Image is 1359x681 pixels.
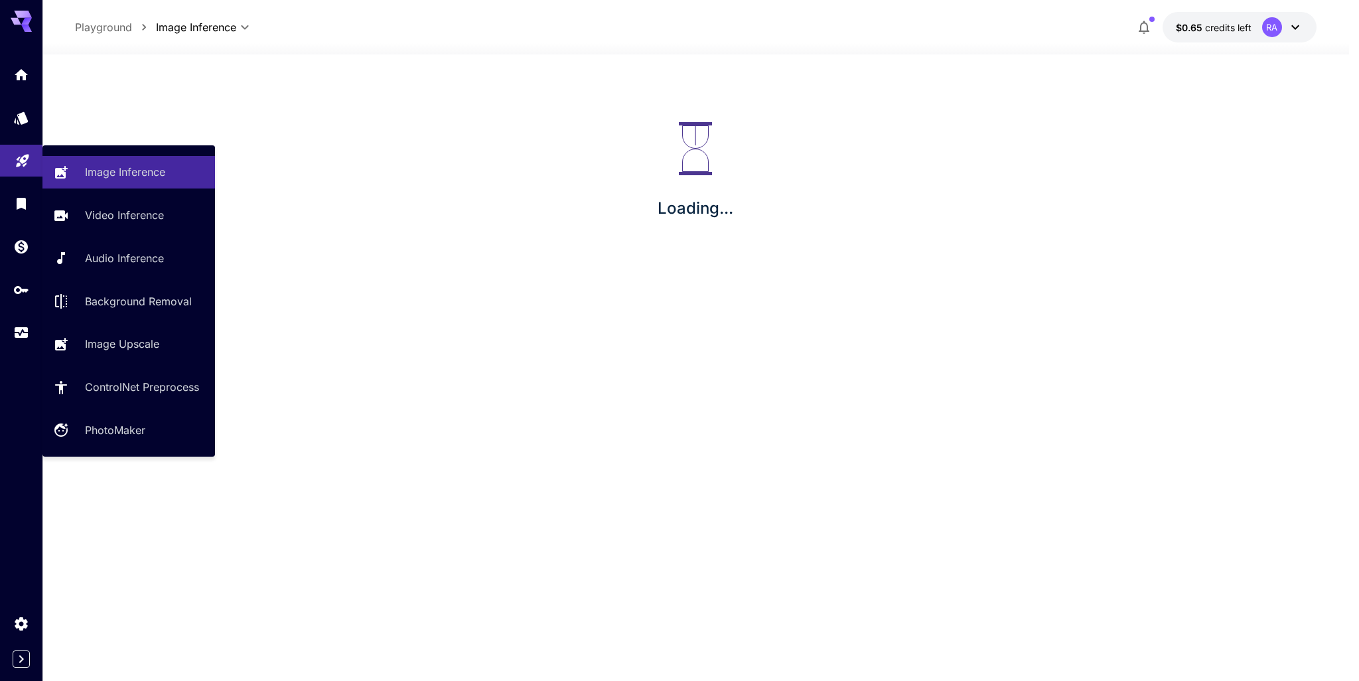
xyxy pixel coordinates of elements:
[42,285,215,317] a: Background Removal
[13,66,29,83] div: Home
[85,422,145,438] p: PhotoMaker
[85,336,159,352] p: Image Upscale
[13,281,29,298] div: API Keys
[13,238,29,255] div: Wallet
[85,207,164,223] p: Video Inference
[13,110,29,126] div: Models
[75,19,132,35] p: Playground
[658,196,733,220] p: Loading...
[42,199,215,232] a: Video Inference
[1176,22,1205,33] span: $0.65
[42,328,215,360] a: Image Upscale
[1205,22,1252,33] span: credits left
[75,19,156,35] nav: breadcrumb
[42,371,215,404] a: ControlNet Preprocess
[13,325,29,341] div: Usage
[13,615,29,632] div: Settings
[13,650,30,668] button: Expand sidebar
[156,19,236,35] span: Image Inference
[42,414,215,447] a: PhotoMaker
[42,156,215,189] a: Image Inference
[42,242,215,275] a: Audio Inference
[85,379,199,395] p: ControlNet Preprocess
[85,250,164,266] p: Audio Inference
[1176,21,1252,35] div: $0.64532
[1262,17,1282,37] div: RA
[85,293,192,309] p: Background Removal
[13,195,29,212] div: Library
[1163,12,1317,42] button: $0.64532
[15,148,31,165] div: Playground
[85,164,165,180] p: Image Inference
